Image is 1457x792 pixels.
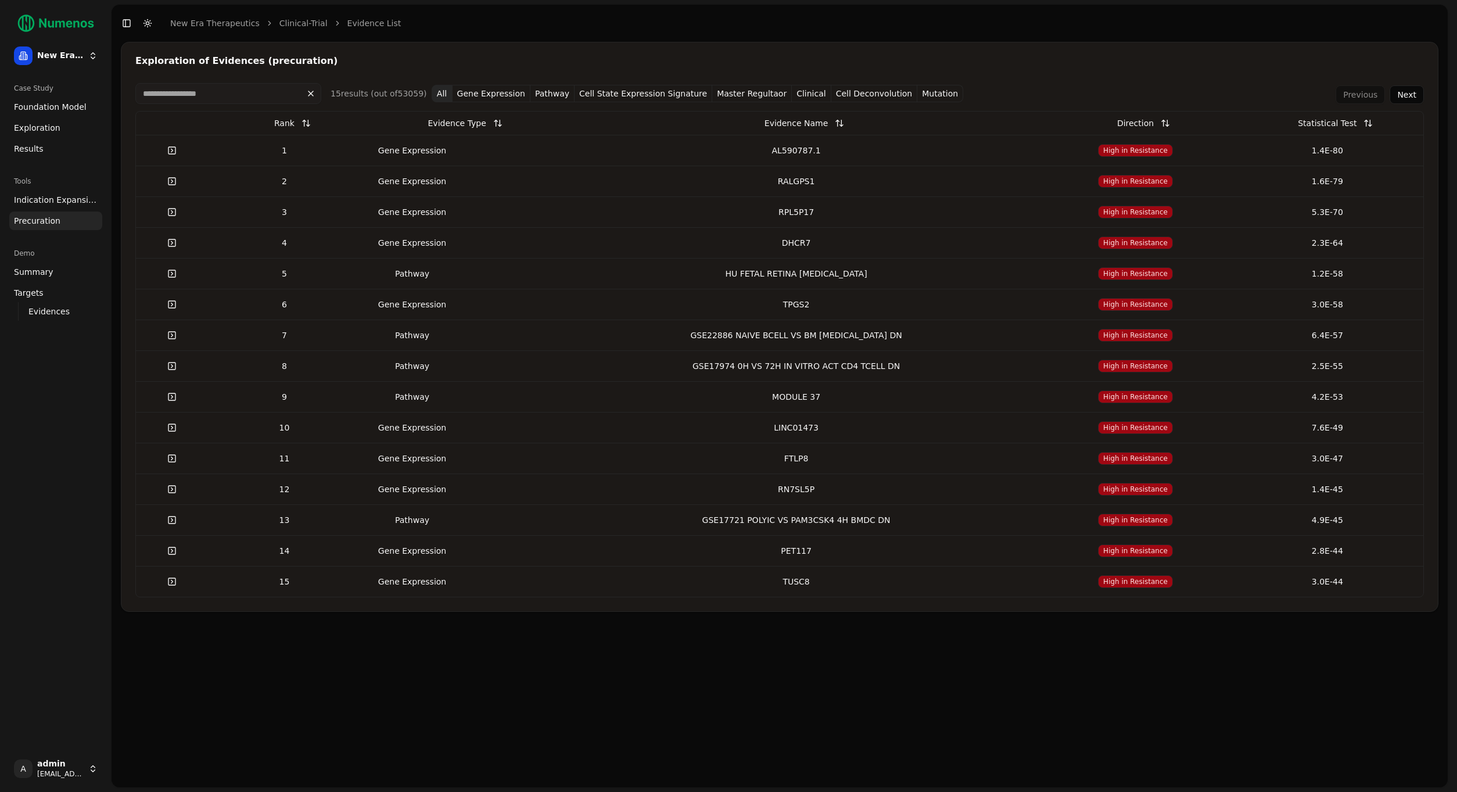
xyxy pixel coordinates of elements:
button: Next [1390,85,1424,104]
div: Evidence Name [765,113,828,134]
div: Pathway [366,268,459,279]
span: Results [14,143,44,155]
div: 4.2E-53 [1236,391,1419,403]
div: 5.3E-70 [1236,206,1419,218]
div: 14 [212,545,356,557]
div: Evidence Type [428,113,486,134]
div: Gene Expression [366,175,459,187]
div: 7 [212,329,356,341]
button: Pathway [530,85,575,102]
div: MODULE 37 [558,391,1035,403]
span: High in Resistance [1098,329,1173,342]
span: New Era Therapeutics [37,51,84,61]
button: Gene Expression [453,85,530,102]
div: RALGPS1 [558,175,1035,187]
div: 1.4E-45 [1236,483,1419,495]
span: High in Resistance [1098,421,1173,434]
div: Gene Expression [366,237,459,249]
div: Exploration of Evidences (precuration) [135,56,1424,66]
div: 11 [212,453,356,464]
span: Precuration [14,215,60,227]
div: 6 [212,299,356,310]
a: Indication Expansion [9,191,102,209]
div: Rank [274,113,295,134]
div: 2.5E-55 [1236,360,1419,372]
span: High in Resistance [1098,298,1173,311]
span: High in Resistance [1098,544,1173,557]
div: Gene Expression [366,299,459,310]
div: DHCR7 [558,237,1035,249]
div: 3.0E-58 [1236,299,1419,310]
a: Evidence list [347,17,401,29]
button: Cell Deconvolution [831,85,918,102]
span: High in Resistance [1098,144,1173,157]
a: Precuration [9,212,102,230]
div: FTLP8 [558,453,1035,464]
div: 8 [212,360,356,372]
div: 1 [212,145,356,156]
span: (out of 53059 ) [368,89,427,98]
div: 3 [212,206,356,218]
div: Gene Expression [366,145,459,156]
div: TUSC8 [558,576,1035,587]
div: Gene Expression [366,576,459,587]
div: GSE22886 NAIVE BCELL VS BM [MEDICAL_DATA] DN [558,329,1035,341]
span: Exploration [14,122,60,134]
span: Targets [14,287,44,299]
div: 3.0E-44 [1236,576,1419,587]
div: AL590787.1 [558,145,1035,156]
span: High in Resistance [1098,452,1173,465]
div: Pathway [366,514,459,526]
span: High in Resistance [1098,483,1173,496]
button: mutation [917,85,963,102]
div: 1.4E-80 [1236,145,1419,156]
div: 9 [212,391,356,403]
div: Gene Expression [366,453,459,464]
div: 3.0E-47 [1236,453,1419,464]
span: High in Resistance [1098,267,1173,280]
a: Targets [9,284,102,302]
div: 12 [212,483,356,495]
div: Pathway [366,391,459,403]
div: Statistical Test [1298,113,1356,134]
div: Pathway [366,360,459,372]
div: 15 [212,576,356,587]
div: 2.8E-44 [1236,545,1419,557]
div: HU FETAL RETINA [MEDICAL_DATA] [558,268,1035,279]
div: Case Study [9,79,102,98]
div: Pathway [366,329,459,341]
button: New Era Therapeutics [9,42,102,70]
div: TPGS2 [558,299,1035,310]
span: 15 result s [331,89,368,98]
a: Results [9,139,102,158]
div: LINC01473 [558,422,1035,433]
img: Numenos [9,9,102,37]
div: 6.4E-57 [1236,329,1419,341]
span: [EMAIL_ADDRESS] [37,769,84,779]
div: Gene Expression [366,422,459,433]
div: 4 [212,237,356,249]
span: High in Resistance [1098,360,1173,372]
div: Gene Expression [366,206,459,218]
div: 2 [212,175,356,187]
a: New Era Therapeutics [170,17,260,29]
div: 7.6E-49 [1236,422,1419,433]
div: Gene Expression [366,545,459,557]
button: Master Regultaor [712,85,792,102]
span: Foundation Model [14,101,87,113]
div: RPL5P17 [558,206,1035,218]
div: 1.2E-58 [1236,268,1419,279]
div: Tools [9,172,102,191]
a: Foundation Model [9,98,102,116]
span: High in Resistance [1098,575,1173,588]
a: Exploration [9,119,102,137]
span: Indication Expansion [14,194,98,206]
div: Gene Expression [366,483,459,495]
div: 2.3E-64 [1236,237,1419,249]
span: High in Resistance [1098,514,1173,526]
button: Clinical [792,85,831,102]
nav: breadcrumb [170,17,401,29]
div: Demo [9,244,102,263]
a: Evidences [24,303,88,320]
a: Clinical-Trial [279,17,328,29]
